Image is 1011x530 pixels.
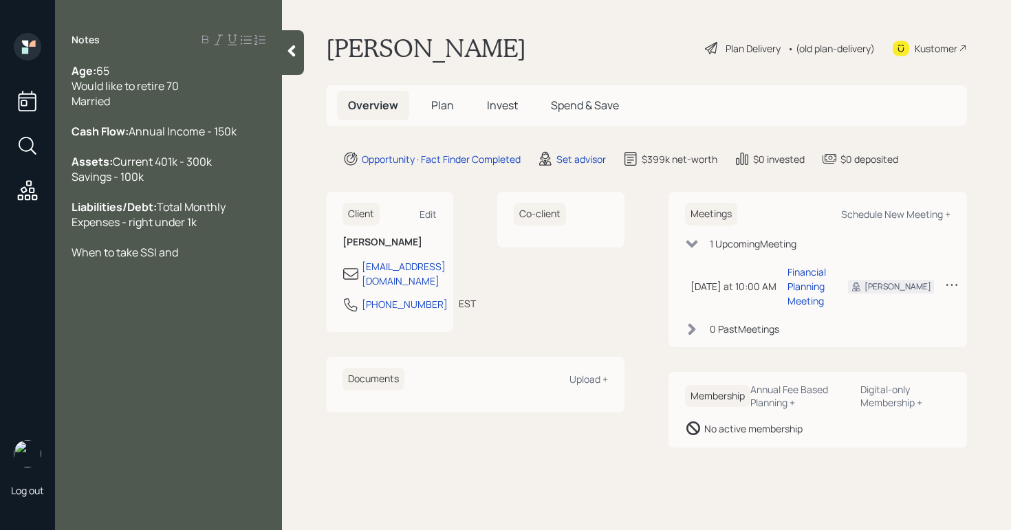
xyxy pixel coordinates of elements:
div: [DATE] at 10:00 AM [691,279,776,294]
span: Annual Income - 150k [129,124,237,139]
div: 0 Past Meeting s [710,322,779,336]
span: Assets: [72,154,113,169]
span: 65 Would like to retire 70 Married [72,63,179,109]
span: Age: [72,63,96,78]
h6: [PERSON_NAME] [343,236,437,248]
div: Edit [420,208,437,221]
div: Log out [11,484,44,497]
h6: Membership [685,385,750,408]
span: Current 401k - 300k Savings - 100k [72,154,212,184]
span: Spend & Save [551,98,619,113]
div: Plan Delivery [726,41,781,56]
span: Cash Flow: [72,124,129,139]
div: Schedule New Meeting + [841,208,950,221]
div: Digital-only Membership + [860,383,950,409]
img: retirable_logo.png [14,440,41,467]
span: Plan [431,98,454,113]
div: $0 invested [753,152,805,166]
div: [PHONE_NUMBER] [362,297,448,311]
div: 1 Upcoming Meeting [710,236,796,251]
span: Total Monthly Expenses - right under 1k [72,199,228,230]
div: $399k net-worth [642,152,717,166]
h6: Client [343,203,380,225]
span: Overview [348,98,398,113]
span: Invest [487,98,518,113]
div: Set advisor [556,152,606,166]
div: Annual Fee Based Planning + [750,383,849,409]
h6: Co-client [514,203,566,225]
label: Notes [72,33,100,47]
div: $0 deposited [840,152,898,166]
div: • (old plan-delivery) [787,41,875,56]
span: Liabilities/Debt: [72,199,157,214]
div: [PERSON_NAME] [865,280,931,293]
div: EST [459,296,476,311]
h1: [PERSON_NAME] [326,33,526,63]
div: Opportunity · Fact Finder Completed [362,152,521,166]
div: Kustomer [915,41,957,56]
div: [EMAIL_ADDRESS][DOMAIN_NAME] [362,259,446,288]
div: Upload + [569,373,608,386]
h6: Documents [343,368,404,390]
div: No active membership [704,421,803,436]
span: When to take SSI and [72,245,178,260]
div: Financial Planning Meeting [787,265,826,308]
h6: Meetings [685,203,737,225]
